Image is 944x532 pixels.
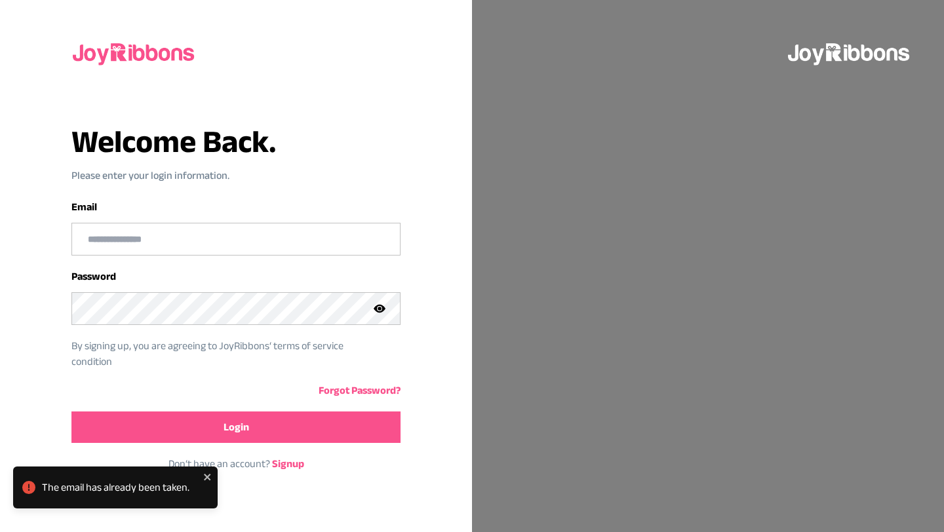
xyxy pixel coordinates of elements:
p: Please enter your login information. [71,168,401,183]
p: Don‘t have an account? [71,456,401,472]
img: joyribbons [71,31,197,73]
a: Forgot Password? [319,385,401,396]
p: By signing up, you are agreeing to JoyRibbons‘ terms of service condition [71,338,381,370]
span: Login [224,419,249,435]
button: Login [71,411,401,443]
a: Signup [272,458,304,469]
img: joyribbons [787,31,913,73]
h3: Welcome Back. [71,126,401,157]
div: The email has already been taken. [42,480,199,495]
label: Password [71,271,116,282]
label: Email [71,201,97,212]
button: close [203,472,212,482]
